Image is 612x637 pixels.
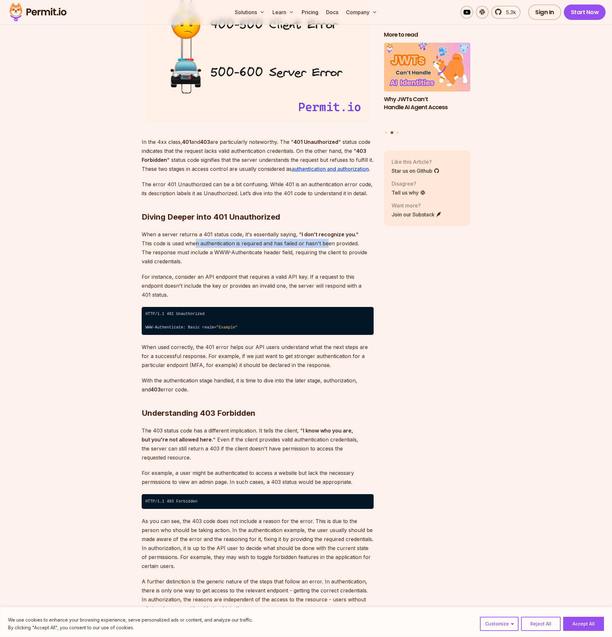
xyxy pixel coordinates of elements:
[142,577,374,613] p: A further distinction is the generic nature of the steps that follow an error. In authentication,...
[292,166,369,172] a: authentication and authorization
[200,139,210,145] strong: 403
[392,179,426,187] p: Disagree?
[384,43,471,92] img: Why JWTs Can’t Handle AI Agent Access
[528,4,561,20] a: Sign In
[151,386,161,393] strong: 403
[142,272,374,299] p: For instance, consider an API endpoint that requires a valid API key. If a request to this endpoi...
[392,167,439,174] a: Star us on Github
[142,230,374,266] p: When a server returns a 401 status code, it's essentially saying, " ." This code is used when aut...
[294,139,338,145] strong: 401 Unauthorized
[142,517,374,571] p: As you can see, the 403 code does not include a reason for the error. This is due to the person w...
[142,307,374,335] code: HTTP/1.1 401 Unauthorized ⁠ WWW-Authenticate: Basic realm=
[324,6,341,19] a: Docs
[392,210,442,218] a: Join our Substack
[142,494,374,509] code: HTTP/1.1 403 Forbidden
[299,6,321,19] a: Pricing
[385,131,387,134] button: Go to slide 1
[142,148,366,163] strong: 403 Forbidden
[6,1,69,23] img: Permit logo
[142,376,374,394] p: With the authentication stage handled, it is time to dive into the later stage, authorization, an...
[270,6,297,19] button: Learn
[392,158,439,165] p: Like this Article?
[343,6,380,19] button: Company
[384,43,471,127] li: 2 of 3
[142,186,374,222] h2: Diving Deeper into 401 Unauthorized
[392,201,442,209] p: Want more?
[182,139,191,145] strong: 401
[216,325,237,330] span: "Example"
[502,8,516,16] span: 5.3k
[142,426,374,462] p: The 403 status code has a different implication. It tells the client, " " Even if the client prov...
[8,624,253,632] p: By clicking "Accept All", you consent to our use of cookies.
[384,95,471,111] h3: Why JWTs Can’t Handle AI Agent Access
[564,4,606,20] a: Start Now
[396,131,399,134] button: Go to slide 3
[392,188,426,196] a: Tell us why
[563,617,604,631] button: Accept All
[384,43,471,127] a: Why JWTs Can’t Handle AI Agent AccessWhy JWTs Can’t Handle AI Agent Access
[521,617,561,631] button: Reject All
[302,231,355,238] strong: I don’t recognize you
[142,137,374,173] p: In the 4xx class, and are particularly noteworthy. The " " status code indicates that the request...
[232,6,267,19] button: Solutions
[8,616,253,624] p: We use cookies to enhance your browsing experience, serve personalized ads or content, and analyz...
[142,180,374,198] p: The error 401 Unauthorized can be a bit confusing. While 401 is an authentication error code, its...
[384,31,471,39] h2: More to read
[142,468,374,486] p: For example, a user might be authenticated to access a website but lack the necessary permissions...
[491,6,520,19] a: 5.3k
[142,382,374,418] h2: Understanding 403 Forbidden
[142,343,374,370] p: When used correctly, the 401 error helps our API users understand what the next steps are for a s...
[390,131,393,134] button: Go to slide 2
[384,43,471,135] div: Posts
[480,617,519,631] button: Customize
